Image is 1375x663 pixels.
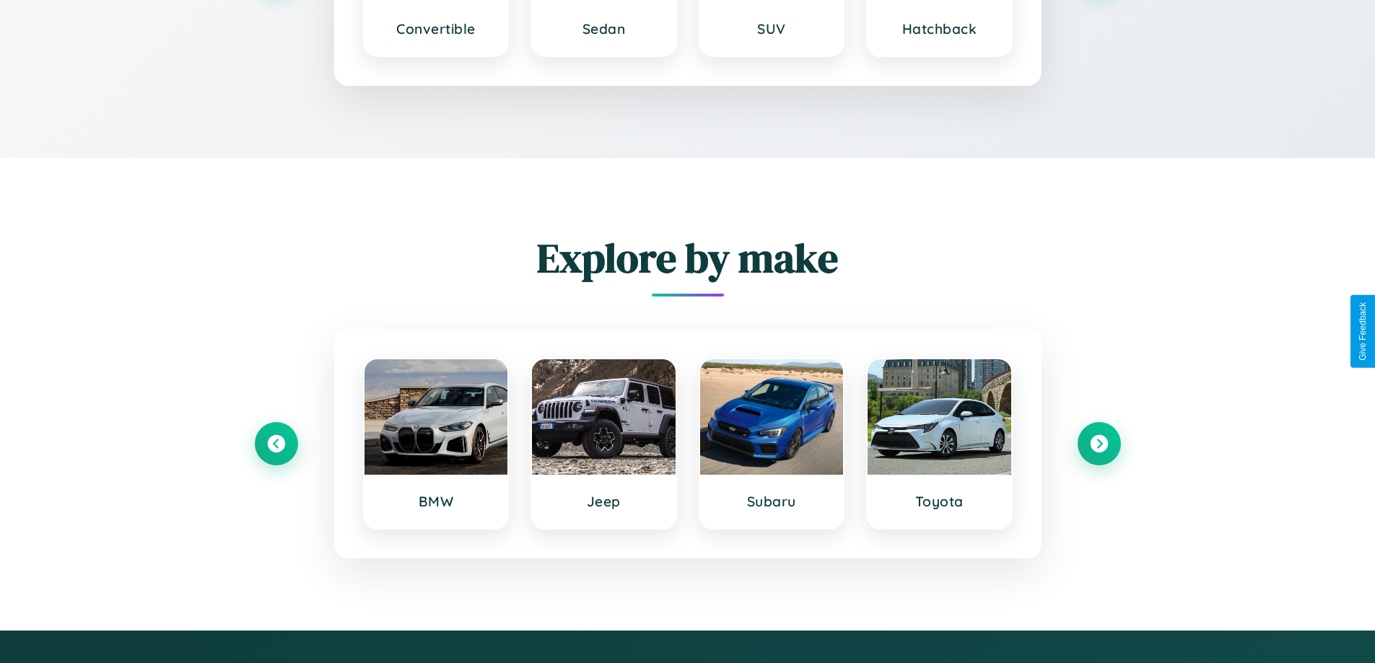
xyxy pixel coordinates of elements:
h3: Sedan [546,20,661,38]
h3: Jeep [546,493,661,510]
div: Give Feedback [1358,302,1368,361]
h3: Subaru [715,493,829,510]
h2: Explore by make [255,230,1121,286]
h3: Convertible [379,20,494,38]
h3: Hatchback [882,20,997,38]
h3: SUV [715,20,829,38]
h3: BMW [379,493,494,510]
h3: Toyota [882,493,997,510]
